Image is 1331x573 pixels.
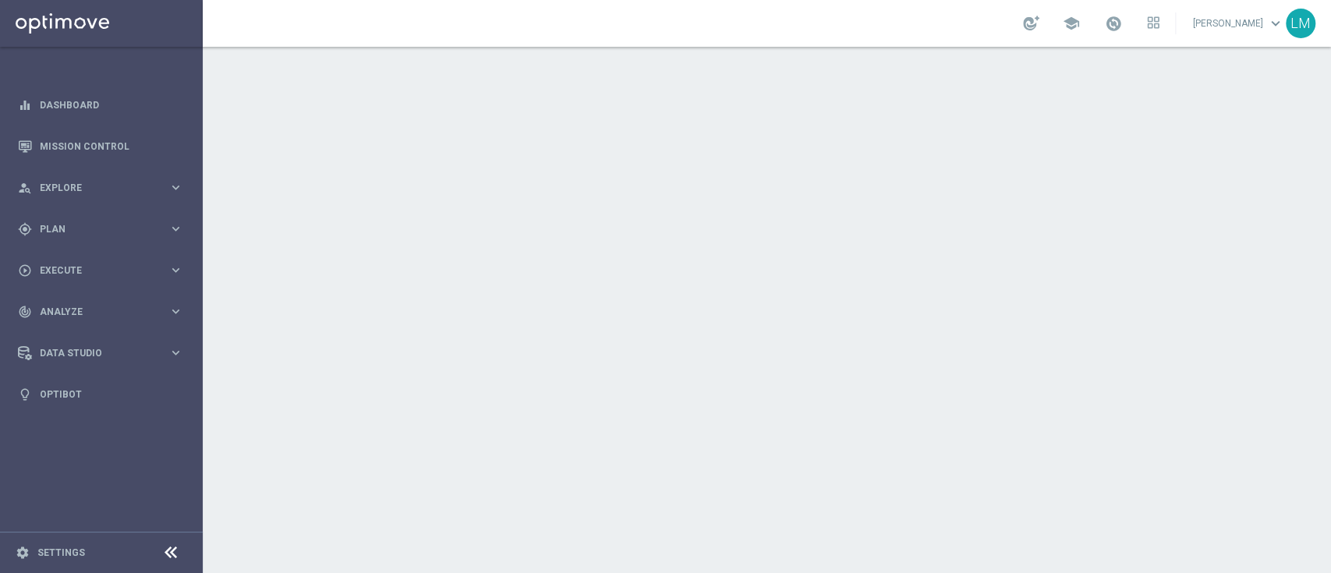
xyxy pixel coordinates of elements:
a: [PERSON_NAME]keyboard_arrow_down [1191,12,1286,35]
button: gps_fixed Plan keyboard_arrow_right [17,223,184,235]
button: Data Studio keyboard_arrow_right [17,347,184,359]
div: Explore [18,181,168,195]
i: keyboard_arrow_right [168,345,183,360]
button: lightbulb Optibot [17,388,184,401]
a: Optibot [40,373,183,415]
button: equalizer Dashboard [17,99,184,111]
a: Dashboard [40,84,183,126]
span: Data Studio [40,348,168,358]
div: Optibot [18,373,183,415]
i: keyboard_arrow_right [168,304,183,319]
i: gps_fixed [18,222,32,236]
div: Analyze [18,305,168,319]
button: person_search Explore keyboard_arrow_right [17,182,184,194]
i: play_circle_outline [18,264,32,278]
span: keyboard_arrow_down [1267,15,1284,32]
button: play_circle_outline Execute keyboard_arrow_right [17,264,184,277]
i: keyboard_arrow_right [168,180,183,195]
button: track_changes Analyze keyboard_arrow_right [17,306,184,318]
div: LM [1286,9,1315,38]
div: Data Studio [18,346,168,360]
i: keyboard_arrow_right [168,263,183,278]
i: keyboard_arrow_right [168,221,183,236]
i: settings [16,546,30,560]
span: school [1063,15,1080,32]
i: equalizer [18,98,32,112]
div: Dashboard [18,84,183,126]
a: Mission Control [40,126,183,167]
i: person_search [18,181,32,195]
div: Plan [18,222,168,236]
span: Analyze [40,307,168,317]
i: lightbulb [18,387,32,401]
span: Execute [40,266,168,275]
div: Mission Control [18,126,183,167]
button: Mission Control [17,140,184,153]
div: Execute [18,264,168,278]
i: track_changes [18,305,32,319]
span: Explore [40,183,168,193]
a: Settings [37,548,85,557]
span: Plan [40,225,168,234]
